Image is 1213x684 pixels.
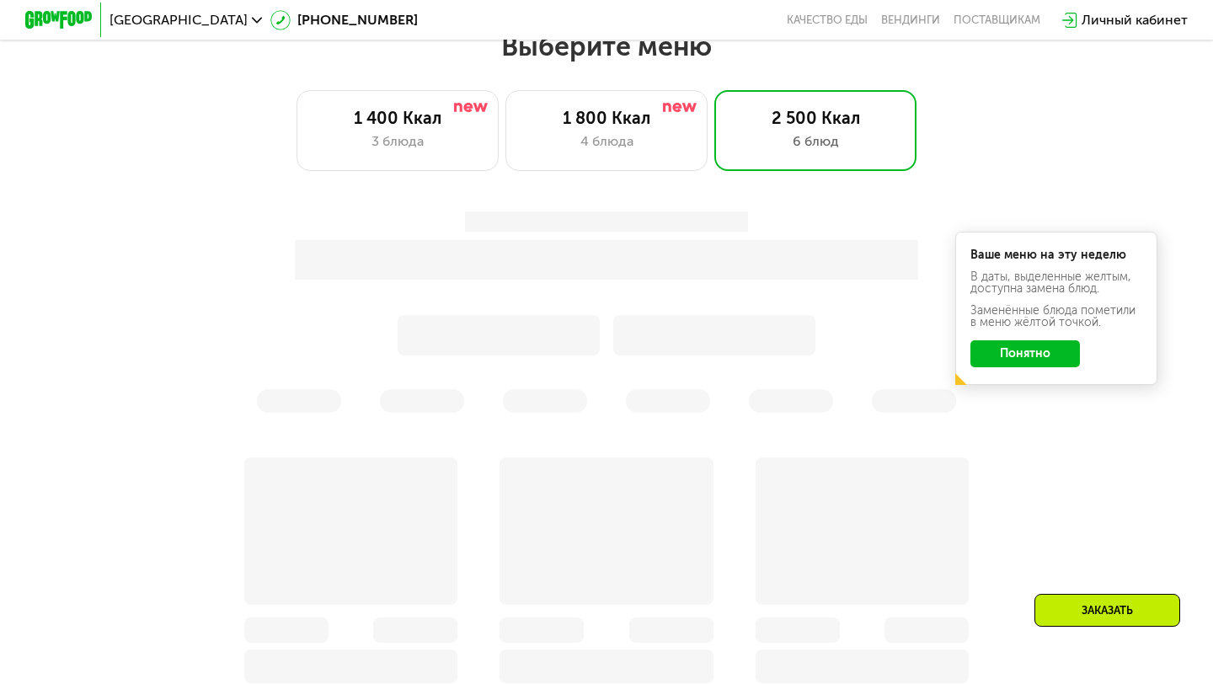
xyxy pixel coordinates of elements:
[523,108,690,128] div: 1 800 Ккал
[881,13,940,27] a: Вендинги
[314,108,481,128] div: 1 400 Ккал
[54,29,1159,63] h2: Выберите меню
[787,13,868,27] a: Качество еды
[1034,594,1180,627] div: Заказать
[732,108,899,128] div: 2 500 Ккал
[523,131,690,152] div: 4 блюда
[954,13,1040,27] div: поставщикам
[970,249,1142,261] div: Ваше меню на эту неделю
[970,340,1080,367] button: Понятно
[110,13,248,27] span: [GEOGRAPHIC_DATA]
[732,131,899,152] div: 6 блюд
[270,10,418,30] a: [PHONE_NUMBER]
[970,271,1142,295] div: В даты, выделенные желтым, доступна замена блюд.
[1082,10,1188,30] div: Личный кабинет
[970,305,1142,329] div: Заменённые блюда пометили в меню жёлтой точкой.
[314,131,481,152] div: 3 блюда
